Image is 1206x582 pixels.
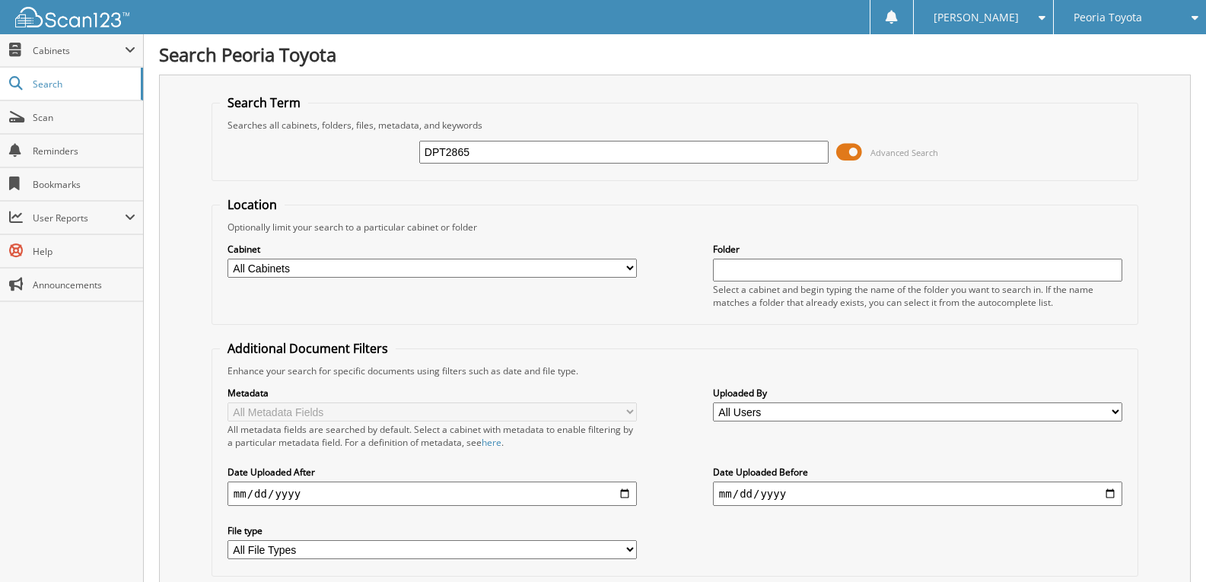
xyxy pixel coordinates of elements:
[870,147,938,158] span: Advanced Search
[33,111,135,124] span: Scan
[228,524,637,537] label: File type
[220,119,1130,132] div: Searches all cabinets, folders, files, metadata, and keywords
[220,94,308,111] legend: Search Term
[713,283,1122,309] div: Select a cabinet and begin typing the name of the folder you want to search in. If the name match...
[713,386,1122,399] label: Uploaded By
[228,466,637,479] label: Date Uploaded After
[228,386,637,399] label: Metadata
[159,42,1191,67] h1: Search Peoria Toyota
[220,196,285,213] legend: Location
[15,7,129,27] img: scan123-logo-white.svg
[713,482,1122,506] input: end
[220,221,1130,234] div: Optionally limit your search to a particular cabinet or folder
[33,245,135,258] span: Help
[220,364,1130,377] div: Enhance your search for specific documents using filters such as date and file type.
[713,466,1122,479] label: Date Uploaded Before
[33,44,125,57] span: Cabinets
[33,78,133,91] span: Search
[934,13,1019,22] span: [PERSON_NAME]
[228,482,637,506] input: start
[713,243,1122,256] label: Folder
[228,423,637,449] div: All metadata fields are searched by default. Select a cabinet with metadata to enable filtering b...
[228,243,637,256] label: Cabinet
[220,340,396,357] legend: Additional Document Filters
[482,436,501,449] a: here
[33,211,125,224] span: User Reports
[33,145,135,157] span: Reminders
[1130,509,1206,582] iframe: Chat Widget
[33,178,135,191] span: Bookmarks
[33,278,135,291] span: Announcements
[1074,13,1142,22] span: Peoria Toyota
